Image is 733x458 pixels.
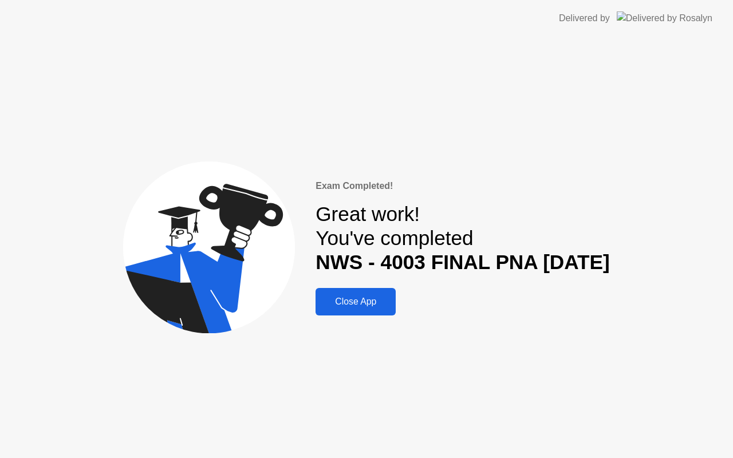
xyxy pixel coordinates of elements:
[617,11,712,25] img: Delivered by Rosalyn
[316,202,610,275] div: Great work! You've completed
[316,179,610,193] div: Exam Completed!
[316,288,396,315] button: Close App
[316,251,610,273] b: NWS - 4003 FINAL PNA [DATE]
[319,297,392,307] div: Close App
[559,11,610,25] div: Delivered by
